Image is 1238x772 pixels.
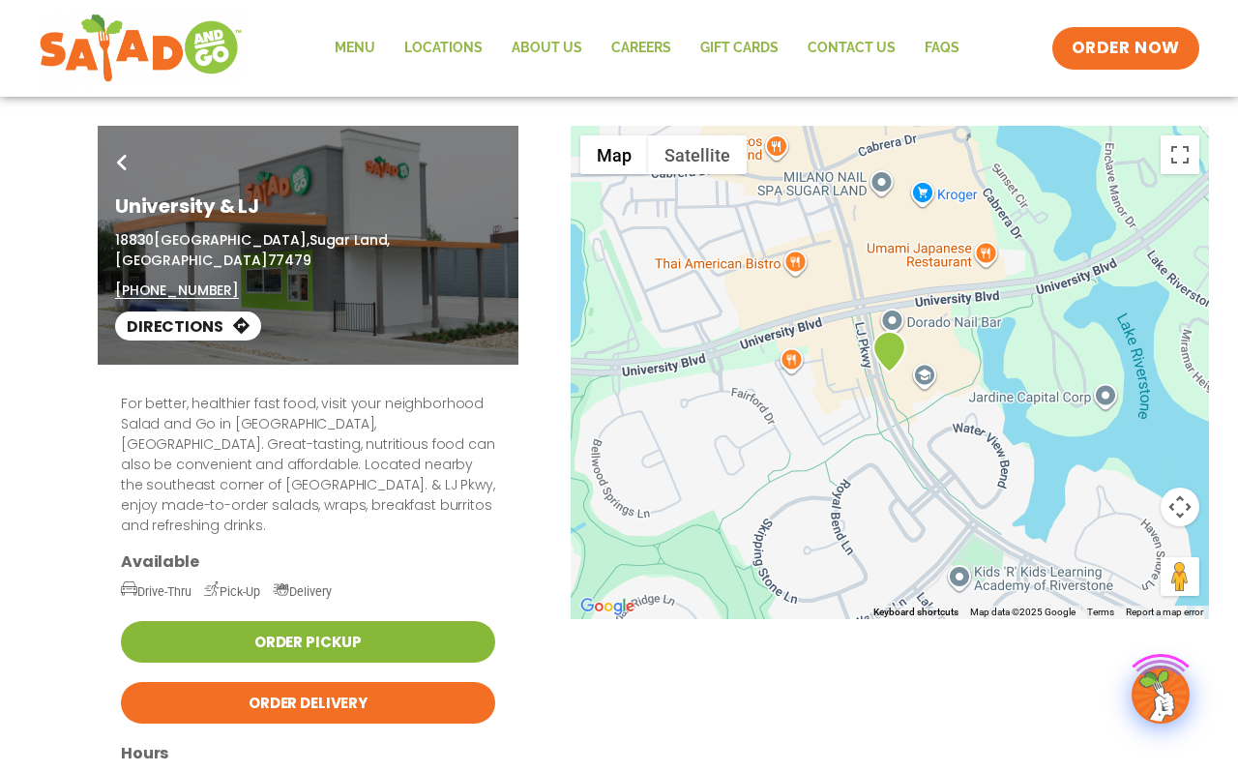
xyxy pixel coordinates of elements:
[273,584,332,599] span: Delivery
[121,584,192,599] span: Drive-Thru
[268,251,311,270] span: 77479
[686,26,793,71] a: GIFT CARDS
[115,230,154,250] span: 18830
[39,10,243,87] img: new-SAG-logo-768×292
[121,394,495,536] p: For better, healthier fast food, visit your neighborhood Salad and Go in [GEOGRAPHIC_DATA], [GEOG...
[115,281,239,301] a: [PHONE_NUMBER]
[115,192,501,221] h1: University & LJ
[1161,488,1199,526] button: Map camera controls
[390,26,497,71] a: Locations
[597,26,686,71] a: Careers
[1052,27,1199,70] a: ORDER NOW
[121,551,495,572] h3: Available
[309,230,390,250] span: Sugar Land,
[497,26,597,71] a: About Us
[1161,557,1199,596] button: Drag Pegman onto the map to open Street View
[320,26,974,71] nav: Menu
[320,26,390,71] a: Menu
[1126,607,1203,617] a: Report a map error
[121,743,495,763] h3: Hours
[115,312,261,341] a: Directions
[121,621,495,663] a: Order Pickup
[154,230,309,250] span: [GEOGRAPHIC_DATA],
[910,26,974,71] a: FAQs
[1072,37,1180,60] span: ORDER NOW
[204,584,260,599] span: Pick-Up
[115,251,268,270] span: [GEOGRAPHIC_DATA]
[793,26,910,71] a: Contact Us
[121,682,495,724] a: Order Delivery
